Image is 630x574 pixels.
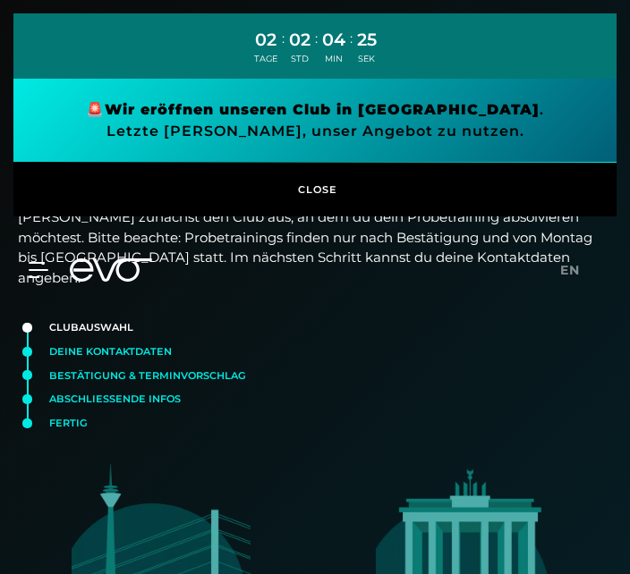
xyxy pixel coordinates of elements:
div: 02 [289,27,311,53]
div: 25 [357,27,377,53]
span: CLOSE [294,181,337,198]
div: : [350,29,353,76]
div: Abschließende Infos [22,392,608,407]
div: MIN [322,53,345,65]
div: TAGE [254,53,277,65]
div: : [315,29,318,76]
div: Fertig [22,416,608,431]
div: SEK [357,53,377,65]
div: STD [289,53,311,65]
span: en [560,262,580,278]
div: Clubauswahl [22,320,608,335]
div: Deine Kontaktdaten [22,344,608,359]
div: : [282,29,285,76]
div: Bestätigung & Terminvorschlag [22,368,608,384]
button: CLOSE [13,163,617,216]
a: en [560,260,591,281]
div: 02 [254,27,277,53]
div: 04 [322,27,345,53]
